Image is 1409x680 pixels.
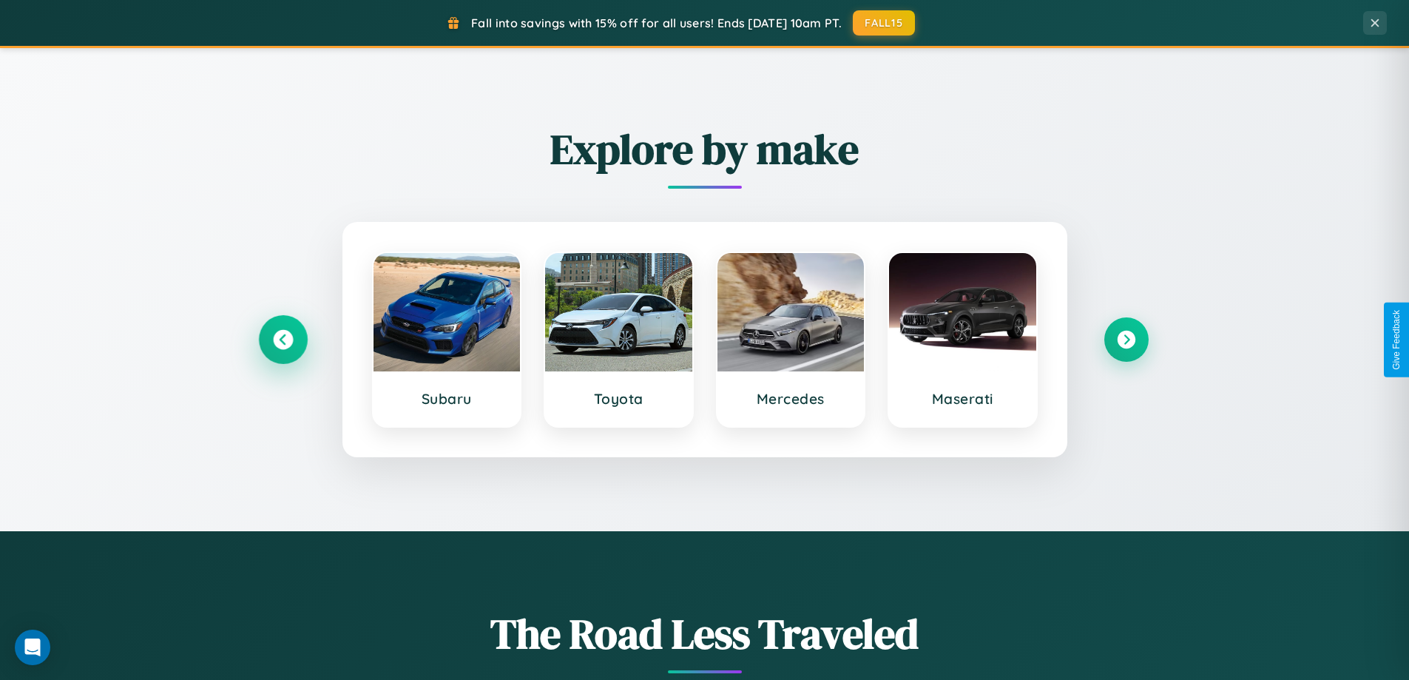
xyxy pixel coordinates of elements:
[560,390,678,408] h3: Toyota
[261,121,1149,178] h2: Explore by make
[388,390,506,408] h3: Subaru
[904,390,1021,408] h3: Maserati
[1391,310,1402,370] div: Give Feedback
[853,10,915,36] button: FALL15
[261,605,1149,662] h1: The Road Less Traveled
[15,630,50,665] div: Open Intercom Messenger
[471,16,842,30] span: Fall into savings with 15% off for all users! Ends [DATE] 10am PT.
[732,390,850,408] h3: Mercedes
